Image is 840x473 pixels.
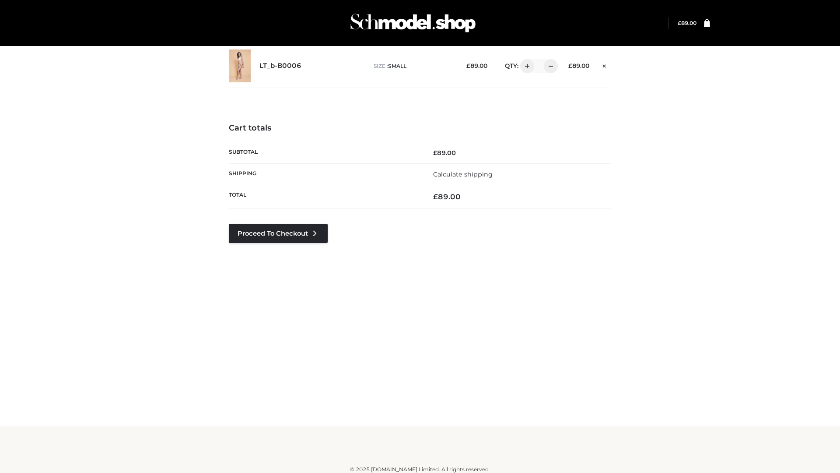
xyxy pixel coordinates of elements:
a: Calculate shipping [433,170,493,178]
span: £ [433,149,437,157]
bdi: 89.00 [466,62,487,69]
th: Shipping [229,163,420,185]
th: Subtotal [229,142,420,163]
a: Remove this item [598,59,611,71]
div: QTY: [496,59,555,73]
a: Proceed to Checkout [229,224,328,243]
bdi: 89.00 [678,20,696,26]
a: LT_b-B0006 [259,62,301,70]
bdi: 89.00 [433,149,456,157]
a: £89.00 [678,20,696,26]
span: £ [568,62,572,69]
span: £ [678,20,681,26]
bdi: 89.00 [568,62,589,69]
p: size : [374,62,453,70]
img: Schmodel Admin 964 [347,6,479,40]
span: SMALL [388,63,406,69]
h4: Cart totals [229,124,611,133]
bdi: 89.00 [433,192,461,201]
span: £ [466,62,470,69]
th: Total [229,185,420,208]
span: £ [433,192,438,201]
